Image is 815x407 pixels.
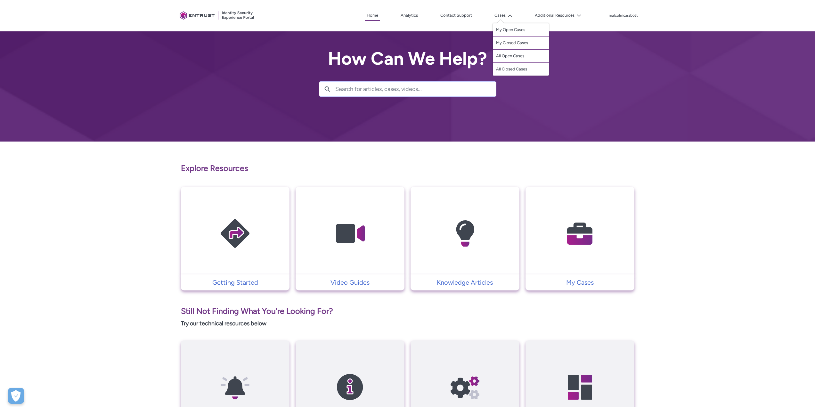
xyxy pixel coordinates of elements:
p: My Cases [529,278,631,287]
a: Analytics, opens in new tab [399,11,420,20]
a: All Open Cases [493,50,549,63]
p: Try our technical resources below [181,319,634,328]
a: Knowledge Articles [411,278,519,287]
img: My Cases [550,199,610,268]
button: Open Preferences [8,388,24,404]
p: malcolmcarabott [609,13,638,18]
button: User Profile malcolmcarabott [608,12,638,18]
h2: How Can We Help? [319,49,496,69]
a: All Closed Cases [493,63,549,76]
input: Search for articles, cases, videos... [335,82,496,96]
a: My Closed Cases [493,37,549,50]
a: Getting Started [181,278,290,287]
p: Getting Started [184,278,287,287]
a: My Cases [526,278,634,287]
a: My Open Cases [493,23,549,37]
a: Contact Support [439,11,474,20]
p: Explore Resources [181,162,634,175]
img: Getting Started [205,199,265,268]
div: Cookie Preferences [8,388,24,404]
button: Cases [493,11,514,20]
p: Knowledge Articles [414,278,516,287]
img: Video Guides [320,199,380,268]
p: Video Guides [299,278,401,287]
img: Knowledge Articles [435,199,495,268]
button: Search [319,82,335,96]
a: Home [365,11,380,21]
p: Still Not Finding What You're Looking For? [181,305,634,317]
a: Video Guides [296,278,404,287]
button: Additional Resources [533,11,583,20]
